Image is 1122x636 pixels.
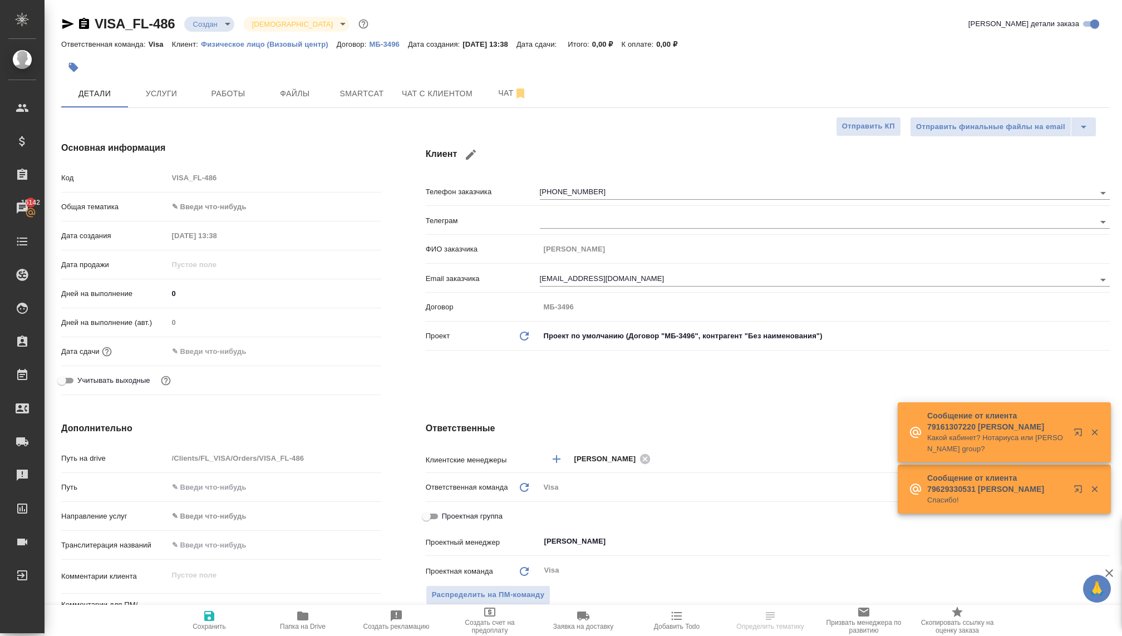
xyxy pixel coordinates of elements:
[426,331,450,342] p: Проект
[724,605,817,636] button: Определить тематику
[426,455,540,466] p: Клиентские менеджеры
[61,540,168,551] p: Транслитерация названий
[1083,484,1106,494] button: Закрыть
[450,619,530,634] span: Создать счет на предоплату
[163,605,256,636] button: Сохранить
[927,410,1066,432] p: Сообщение от клиента 79161307220 [PERSON_NAME]
[168,285,381,302] input: ✎ Введи что-нибудь
[1095,185,1111,201] button: Open
[172,201,368,213] div: ✎ Введи что-нибудь
[168,343,265,359] input: ✎ Введи что-нибудь
[630,605,724,636] button: Добавить Todo
[61,40,149,48] p: Ответственная команда:
[184,17,234,32] div: Создан
[369,39,407,48] a: МБ-3496
[836,117,901,136] button: Отправить КП
[516,40,559,48] p: Дата сдачи:
[256,605,350,636] button: Папка на Drive
[426,482,508,493] p: Ответственная команда
[159,373,173,388] button: Выбери, если сб и вс нужно считать рабочими днями для выполнения заказа.
[656,40,686,48] p: 0,00 ₽
[168,537,381,553] input: ✎ Введи что-нибудь
[61,141,381,155] h4: Основная информация
[172,511,368,522] div: ✎ Введи что-нибудь
[592,40,622,48] p: 0,00 ₽
[1067,421,1094,448] button: Открыть в новой вкладке
[149,40,172,48] p: Visa
[201,40,337,48] p: Физическое лицо (Визовый центр)
[369,40,407,48] p: МБ-3496
[168,257,265,273] input: Пустое поле
[824,619,904,634] span: Призвать менеджера по развитию
[61,482,168,493] p: Путь
[426,244,540,255] p: ФИО заказчика
[168,314,381,331] input: Пустое поле
[61,17,75,31] button: Скопировать ссылку для ЯМессенджера
[574,452,654,466] div: [PERSON_NAME]
[190,19,221,29] button: Создан
[574,453,643,465] span: [PERSON_NAME]
[168,479,381,495] input: ✎ Введи что-нибудь
[350,605,443,636] button: Создать рекламацию
[61,599,168,622] p: Комментарии для ПМ/исполнителей
[61,230,168,241] p: Дата создания
[426,302,540,313] p: Договор
[61,288,168,299] p: Дней на выполнение
[910,117,1071,137] button: Отправить финальные файлы на email
[335,87,388,101] span: Smartcat
[135,87,188,101] span: Услуги
[61,55,86,80] button: Добавить тэг
[537,605,630,636] button: Заявка на доставку
[443,605,537,636] button: Создать счет на предоплату
[910,117,1096,137] div: split button
[249,19,336,29] button: [DEMOGRAPHIC_DATA]
[61,317,168,328] p: Дней на выполнение (авт.)
[243,17,350,32] div: Создан
[842,120,895,133] span: Отправить КП
[201,87,255,101] span: Работы
[100,344,114,359] button: Если добавить услуги и заполнить их объемом, то дата рассчитается автоматически
[426,215,540,226] p: Телеграм
[61,201,168,213] p: Общая тематика
[486,86,539,100] span: Чат
[61,346,100,357] p: Дата сдачи
[1067,478,1094,505] button: Открыть в новой вкладке
[61,259,168,270] p: Дата продажи
[77,375,150,386] span: Учитывать выходные
[916,121,1065,134] span: Отправить финальные файлы на email
[61,571,168,582] p: Комментарии клиента
[568,40,592,48] p: Итого:
[426,273,540,284] p: Email заказчика
[1095,272,1111,288] button: Open
[968,18,1079,29] span: [PERSON_NAME] детали заказа
[462,40,516,48] p: [DATE] 13:38
[540,478,1110,497] div: Visa
[540,241,1110,257] input: Пустое поле
[654,623,700,630] span: Добавить Todo
[553,623,613,630] span: Заявка на доставку
[408,40,462,48] p: Дата создания:
[927,472,1066,495] p: Сообщение от клиента 79629330531 [PERSON_NAME]
[426,422,1110,435] h4: Ответственные
[540,327,1110,346] div: Проект по умолчанию (Договор "МБ-3496", контрагент "Без наименования")
[168,507,381,526] div: ✎ Введи что-нибудь
[3,194,42,222] a: 15142
[1095,214,1111,230] button: Open
[68,87,121,101] span: Детали
[543,446,570,472] button: Добавить менеджера
[426,566,493,577] p: Проектная команда
[927,495,1066,506] p: Спасибо!
[77,17,91,31] button: Скопировать ссылку
[514,87,527,100] svg: Отписаться
[193,623,226,630] span: Сохранить
[432,589,545,602] span: Распределить на ПМ-команду
[168,170,381,186] input: Пустое поле
[14,197,47,208] span: 15142
[61,453,168,464] p: Путь на drive
[622,40,657,48] p: К оплате:
[61,172,168,184] p: Код
[817,605,911,636] button: Призвать менеджера по развитию
[61,511,168,522] p: Направление услуг
[168,228,265,244] input: Пустое поле
[168,198,381,216] div: ✎ Введи что-нибудь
